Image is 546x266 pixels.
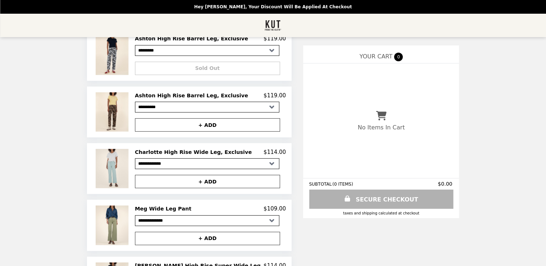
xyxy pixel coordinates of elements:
img: Meg Wide Leg Pant [96,205,130,245]
p: No Items In Cart [358,124,405,131]
button: + ADD [135,232,280,245]
button: + ADD [135,175,280,188]
span: $0.00 [438,181,453,187]
div: Taxes and Shipping calculated at checkout [309,211,453,215]
select: Select a product variant [135,215,279,226]
span: SUBTOTAL [309,182,332,187]
img: Brand Logo [265,18,281,33]
h2: Charlotte High Rise Wide Leg, Exclusive [135,149,255,155]
img: Ashton High Rise Barrel Leg, Exclusive [96,92,130,132]
select: Select a product variant [135,158,279,169]
h2: Meg Wide Leg Pant [135,205,195,212]
span: YOUR CART [359,53,392,60]
button: + ADD [135,118,280,132]
p: $114.00 [263,149,286,155]
p: $119.00 [263,92,286,99]
h2: Ashton High Rise Barrel Leg, Exclusive [135,92,251,99]
p: Hey [PERSON_NAME], your discount will be applied at checkout [194,4,352,9]
span: 0 [394,53,403,61]
img: Charlotte High Rise Wide Leg, Exclusive [96,149,130,188]
span: ( 0 ITEMS ) [332,182,353,187]
select: Select a product variant [135,45,279,56]
p: $109.00 [263,205,286,212]
select: Select a product variant [135,102,279,112]
img: Ashton High Rise Barrel Leg, Exclusive [96,35,130,75]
